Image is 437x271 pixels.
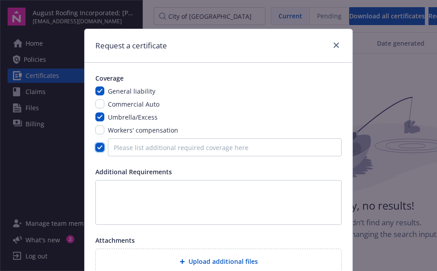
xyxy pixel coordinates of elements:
span: Umbrella/Excess [108,113,158,121]
span: Commercial Auto [108,100,159,108]
input: Please list additional required coverage here [108,138,342,156]
a: close [331,40,342,51]
span: Upload additional files [189,257,258,266]
span: General liability [108,87,155,95]
span: Attachments [95,236,135,245]
span: Additional Requirements [95,168,172,176]
h1: Request a certificate [95,40,167,52]
span: Coverage [95,74,124,82]
span: Workers' compensation [108,126,178,134]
